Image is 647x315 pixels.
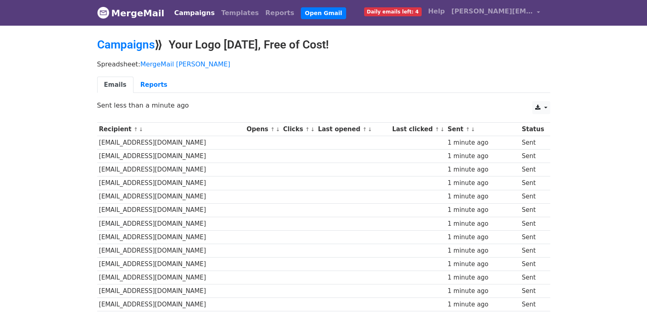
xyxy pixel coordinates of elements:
[97,136,245,150] td: [EMAIL_ADDRESS][DOMAIN_NAME]
[520,203,546,217] td: Sent
[97,284,245,298] td: [EMAIL_ADDRESS][DOMAIN_NAME]
[97,244,245,257] td: [EMAIL_ADDRESS][DOMAIN_NAME]
[97,77,133,93] a: Emails
[447,286,518,296] div: 1 minute ago
[97,7,109,19] img: MergeMail logo
[218,5,262,21] a: Templates
[447,219,518,229] div: 1 minute ago
[133,126,138,132] a: ↑
[520,217,546,230] td: Sent
[451,7,533,16] span: [PERSON_NAME][EMAIL_ADDRESS][DOMAIN_NAME]
[448,3,544,22] a: [PERSON_NAME][EMAIL_ADDRESS][DOMAIN_NAME]
[97,271,245,284] td: [EMAIL_ADDRESS][DOMAIN_NAME]
[316,123,390,136] th: Last opened
[466,126,470,132] a: ↑
[520,258,546,271] td: Sent
[97,203,245,217] td: [EMAIL_ADDRESS][DOMAIN_NAME]
[447,246,518,256] div: 1 minute ago
[133,77,174,93] a: Reports
[520,298,546,311] td: Sent
[520,271,546,284] td: Sent
[97,4,165,22] a: MergeMail
[520,190,546,203] td: Sent
[97,150,245,163] td: [EMAIL_ADDRESS][DOMAIN_NAME]
[97,190,245,203] td: [EMAIL_ADDRESS][DOMAIN_NAME]
[262,5,298,21] a: Reports
[97,123,245,136] th: Recipient
[520,163,546,176] td: Sent
[301,7,346,19] a: Open Gmail
[270,126,275,132] a: ↑
[139,126,143,132] a: ↓
[447,273,518,282] div: 1 minute ago
[390,123,446,136] th: Last clicked
[97,101,550,110] p: Sent less than a minute ago
[446,123,520,136] th: Sent
[281,123,316,136] th: Clicks
[140,60,230,68] a: MergeMail [PERSON_NAME]
[97,163,245,176] td: [EMAIL_ADDRESS][DOMAIN_NAME]
[471,126,475,132] a: ↓
[520,176,546,190] td: Sent
[276,126,280,132] a: ↓
[447,300,518,309] div: 1 minute ago
[520,123,546,136] th: Status
[447,233,518,242] div: 1 minute ago
[97,230,245,244] td: [EMAIL_ADDRESS][DOMAIN_NAME]
[364,7,422,16] span: Daily emails left: 4
[447,165,518,174] div: 1 minute ago
[97,60,550,68] p: Spreadsheet:
[97,298,245,311] td: [EMAIL_ADDRESS][DOMAIN_NAME]
[447,152,518,161] div: 1 minute ago
[447,178,518,188] div: 1 minute ago
[520,150,546,163] td: Sent
[520,284,546,298] td: Sent
[435,126,439,132] a: ↑
[447,205,518,215] div: 1 minute ago
[447,192,518,201] div: 1 minute ago
[361,3,425,20] a: Daily emails left: 4
[97,217,245,230] td: [EMAIL_ADDRESS][DOMAIN_NAME]
[447,260,518,269] div: 1 minute ago
[520,230,546,244] td: Sent
[520,136,546,150] td: Sent
[97,258,245,271] td: [EMAIL_ADDRESS][DOMAIN_NAME]
[362,126,367,132] a: ↑
[440,126,445,132] a: ↓
[311,126,315,132] a: ↓
[97,176,245,190] td: [EMAIL_ADDRESS][DOMAIN_NAME]
[520,244,546,257] td: Sent
[97,38,550,52] h2: ⟫ Your Logo [DATE], Free of Cost!
[447,138,518,148] div: 1 minute ago
[368,126,372,132] a: ↓
[245,123,281,136] th: Opens
[171,5,218,21] a: Campaigns
[97,38,155,51] a: Campaigns
[305,126,310,132] a: ↑
[425,3,448,20] a: Help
